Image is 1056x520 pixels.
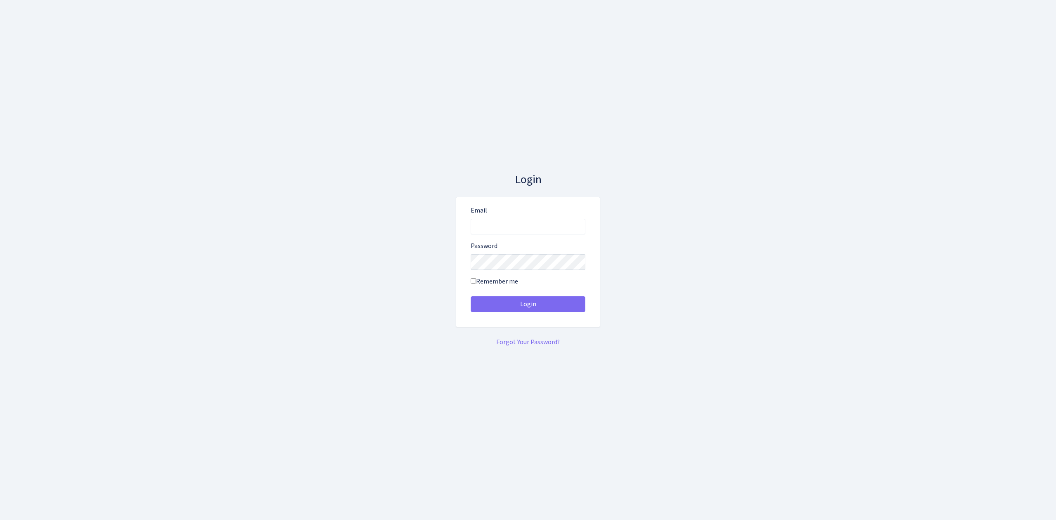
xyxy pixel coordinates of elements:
[471,277,518,286] label: Remember me
[471,278,476,284] input: Remember me
[471,241,497,251] label: Password
[456,173,600,187] h3: Login
[471,206,487,215] label: Email
[496,338,560,347] a: Forgot Your Password?
[471,296,585,312] button: Login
